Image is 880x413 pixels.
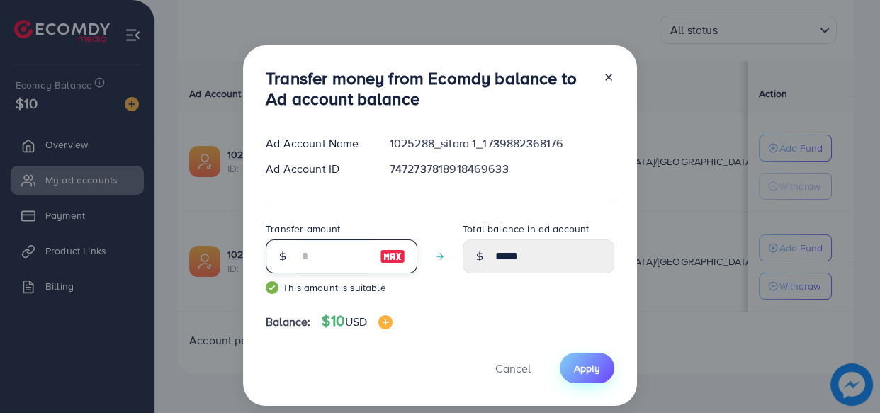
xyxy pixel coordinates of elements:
img: guide [266,281,278,294]
div: 1025288_sitara 1_1739882368176 [378,135,626,152]
h3: Transfer money from Ecomdy balance to Ad account balance [266,68,592,109]
button: Apply [560,353,614,383]
div: Ad Account ID [254,161,378,177]
span: USD [345,314,367,329]
span: Cancel [495,361,531,376]
span: Balance: [266,314,310,330]
h4: $10 [322,312,393,330]
small: This amount is suitable [266,281,417,295]
img: image [378,315,393,329]
div: Ad Account Name [254,135,378,152]
label: Total balance in ad account [463,222,589,236]
button: Cancel [478,353,548,383]
label: Transfer amount [266,222,340,236]
span: Apply [574,361,600,375]
img: image [380,248,405,265]
div: 7472737818918469633 [378,161,626,177]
